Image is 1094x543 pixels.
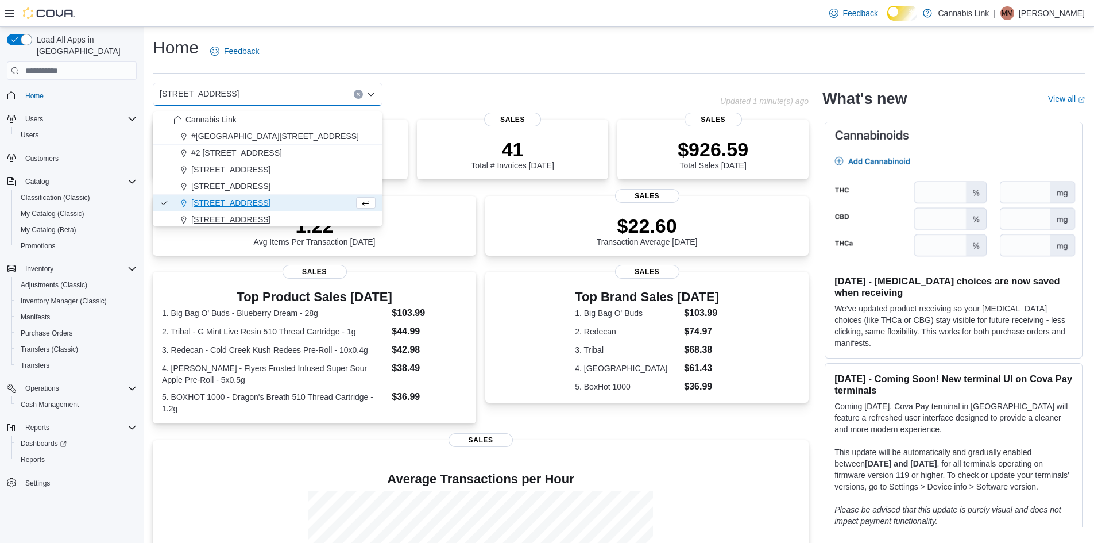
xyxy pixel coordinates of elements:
input: Dark Mode [887,6,918,21]
a: Transfers [16,359,54,372]
span: Classification (Classic) [21,193,90,202]
button: Cash Management [11,396,141,413]
span: Sales [615,265,679,279]
span: Users [21,130,38,140]
span: Inventory [25,264,53,274]
span: Inventory [21,262,137,276]
a: Purchase Orders [16,326,78,340]
div: Total # Invoices [DATE] [471,138,554,170]
dd: $103.99 [392,306,467,320]
button: Transfers [11,357,141,373]
strong: [DATE] and [DATE] [865,459,937,468]
button: Users [21,112,48,126]
span: Customers [21,151,137,165]
button: Close list of options [366,90,376,99]
button: [STREET_ADDRESS] [153,178,382,195]
a: Feedback [825,2,883,25]
dd: $61.43 [684,361,719,375]
a: Reports [16,453,49,467]
a: Home [21,89,48,103]
span: Transfers [16,359,137,372]
button: #[GEOGRAPHIC_DATA][STREET_ADDRESS] [153,128,382,145]
a: Classification (Classic) [16,191,95,205]
dd: $68.38 [684,343,719,357]
span: Promotions [16,239,137,253]
p: $926.59 [678,138,748,161]
span: Catalog [21,175,137,188]
dt: 2. Tribal - G Mint Live Resin 510 Thread Cartridge - 1g [162,326,387,337]
span: Operations [21,382,137,395]
dt: 3. Redecan - Cold Creek Kush Redees Pre-Roll - 10x0.4g [162,344,387,356]
button: Promotions [11,238,141,254]
span: Purchase Orders [21,329,73,338]
span: Feedback [843,7,878,19]
dd: $74.97 [684,325,719,338]
dt: 4. [GEOGRAPHIC_DATA] [575,363,679,374]
span: My Catalog (Beta) [21,225,76,234]
dt: 3. Tribal [575,344,679,356]
h3: [DATE] - Coming Soon! New terminal UI on Cova Pay terminals [834,373,1073,396]
button: Transfers (Classic) [11,341,141,357]
a: My Catalog (Beta) [16,223,81,237]
button: Catalog [21,175,53,188]
a: Feedback [206,40,264,63]
span: [STREET_ADDRESS] [191,197,270,209]
span: [STREET_ADDRESS] [160,87,239,101]
dt: 5. BoxHot 1000 [575,381,679,392]
em: Please be advised that this update is purely visual and does not impact payment functionality. [834,505,1061,526]
span: Purchase Orders [16,326,137,340]
button: Clear input [354,90,363,99]
dt: 2. Redecan [575,326,679,337]
button: Catalog [2,174,141,190]
p: We've updated product receiving so your [MEDICAL_DATA] choices (like THCa or CBG) stay visible fo... [834,303,1073,349]
div: Avg Items Per Transaction [DATE] [254,214,376,247]
span: MM [1002,6,1013,20]
span: Cash Management [21,400,79,409]
p: | [994,6,996,20]
dd: $36.99 [684,380,719,394]
button: Customers [2,150,141,167]
div: Total Sales [DATE] [678,138,748,170]
button: Inventory [2,261,141,277]
button: Users [2,111,141,127]
p: $22.60 [597,214,698,237]
span: Inventory Manager (Classic) [16,294,137,308]
a: Promotions [16,239,60,253]
dt: 1. Big Bag O' Buds [575,307,679,319]
a: View allExternal link [1048,94,1085,103]
span: Catalog [25,177,49,186]
span: Feedback [224,45,259,57]
div: Michelle Morrison [1000,6,1014,20]
span: Adjustments (Classic) [16,278,137,292]
span: Adjustments (Classic) [21,280,87,290]
span: Sales [283,265,347,279]
dt: 5. BOXHOT 1000 - Dragon's Breath 510 Thread Cartridge - 1.2g [162,391,387,414]
a: Dashboards [16,437,71,450]
span: Transfers (Classic) [16,342,137,356]
p: Coming [DATE], Cova Pay terminal in [GEOGRAPHIC_DATA] will feature a refreshed user interface des... [834,400,1073,435]
span: Settings [25,479,50,488]
span: Dashboards [16,437,137,450]
h3: Top Product Sales [DATE] [162,290,467,304]
h2: What's new [822,90,907,108]
button: #2 [STREET_ADDRESS] [153,145,382,161]
span: Reports [16,453,137,467]
span: [STREET_ADDRESS] [191,214,270,225]
span: Users [25,114,43,124]
span: Users [16,128,137,142]
span: Load All Apps in [GEOGRAPHIC_DATA] [32,34,137,57]
button: Home [2,87,141,103]
span: Sales [484,113,542,126]
button: [STREET_ADDRESS] [153,195,382,211]
span: My Catalog (Classic) [16,207,137,221]
span: Cash Management [16,398,137,411]
dd: $103.99 [684,306,719,320]
button: Inventory [21,262,58,276]
span: Cannabis Link [185,114,237,125]
span: Sales [685,113,742,126]
span: Manifests [16,310,137,324]
button: Purchase Orders [11,325,141,341]
span: Home [21,88,137,102]
dd: $44.99 [392,325,467,338]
